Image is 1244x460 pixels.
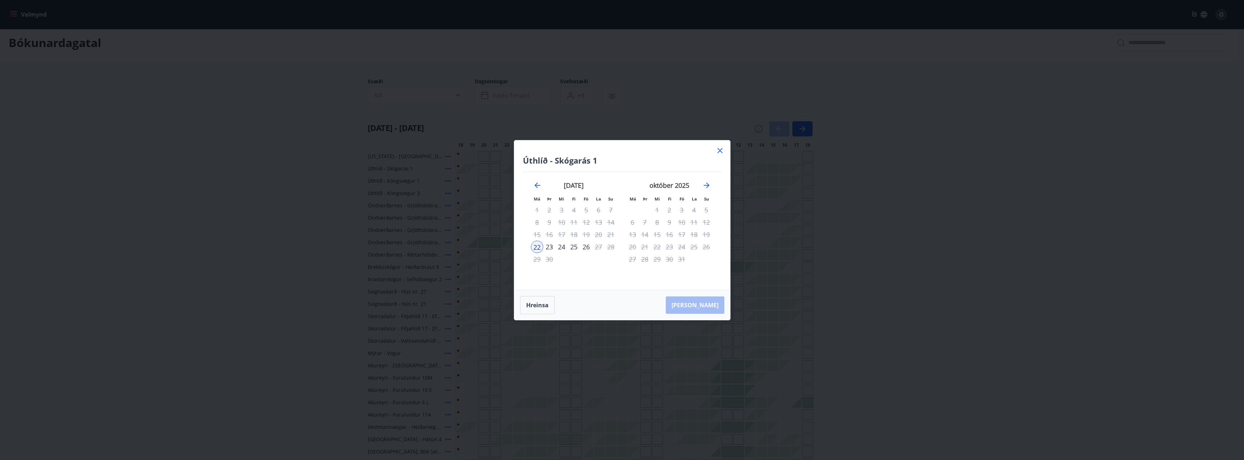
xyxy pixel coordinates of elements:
[639,228,651,241] td: Not available. þriðjudagur, 14. október 2025
[663,216,676,228] td: Not available. fimmtudagur, 9. október 2025
[649,181,689,190] strong: október 2025
[555,241,568,253] div: 24
[580,241,592,253] div: Aðeins útritun í boði
[679,196,684,202] small: Fö
[531,241,543,253] td: Selected as start date. mánudagur, 22. september 2025
[663,241,676,253] td: Not available. fimmtudagur, 23. október 2025
[676,253,688,265] td: Not available. föstudagur, 31. október 2025
[580,241,592,253] td: Choose föstudagur, 26. september 2025 as your check-out date. It’s available.
[700,241,712,253] td: Not available. sunnudagur, 26. október 2025
[626,216,639,228] td: Not available. mánudagur, 6. október 2025
[531,253,543,265] td: Not available. mánudagur, 29. september 2025
[688,216,700,228] td: Not available. laugardagur, 11. október 2025
[543,216,555,228] td: Not available. þriðjudagur, 9. september 2025
[533,181,542,190] div: Move backward to switch to the previous month.
[668,196,672,202] small: Fi
[676,241,688,253] div: Aðeins útritun í boði
[700,228,712,241] td: Not available. sunnudagur, 19. október 2025
[676,216,688,228] div: Aðeins útritun í boði
[639,216,651,228] td: Not available. þriðjudagur, 7. október 2025
[626,253,639,265] td: Not available. mánudagur, 27. október 2025
[688,228,700,241] td: Not available. laugardagur, 18. október 2025
[520,296,555,314] button: Hreinsa
[555,216,568,228] td: Not available. miðvikudagur, 10. september 2025
[580,204,592,216] td: Not available. föstudagur, 5. september 2025
[555,241,568,253] td: Choose miðvikudagur, 24. september 2025 as your check-out date. It’s available.
[651,253,663,265] td: Not available. miðvikudagur, 29. október 2025
[702,181,711,190] div: Move forward to switch to the next month.
[543,241,555,253] td: Choose þriðjudagur, 23. september 2025 as your check-out date. It’s available.
[676,228,688,241] td: Not available. föstudagur, 17. október 2025
[605,204,617,216] td: Not available. sunnudagur, 7. september 2025
[643,196,647,202] small: Þr
[531,216,543,228] td: Not available. mánudagur, 8. september 2025
[639,253,651,265] td: Not available. þriðjudagur, 28. október 2025
[580,216,592,228] td: Not available. föstudagur, 12. september 2025
[700,216,712,228] td: Not available. sunnudagur, 12. október 2025
[572,196,576,202] small: Fi
[639,241,651,253] td: Not available. þriðjudagur, 21. október 2025
[580,228,592,241] div: Aðeins útritun í boði
[651,241,663,253] td: Not available. miðvikudagur, 22. október 2025
[555,204,568,216] td: Not available. miðvikudagur, 3. september 2025
[568,216,580,228] td: Not available. fimmtudagur, 11. september 2025
[555,228,568,241] td: Not available. miðvikudagur, 17. september 2025
[692,196,697,202] small: La
[605,228,617,241] td: Not available. sunnudagur, 21. september 2025
[700,204,712,216] td: Not available. sunnudagur, 5. október 2025
[651,228,663,241] td: Not available. miðvikudagur, 15. október 2025
[564,181,584,190] strong: [DATE]
[676,216,688,228] td: Not available. föstudagur, 10. október 2025
[651,216,663,228] td: Not available. miðvikudagur, 8. október 2025
[655,196,660,202] small: Mi
[688,241,700,253] td: Not available. laugardagur, 25. október 2025
[543,241,555,253] div: 23
[543,253,555,265] td: Not available. þriðjudagur, 30. september 2025
[626,228,639,241] td: Not available. mánudagur, 13. október 2025
[704,196,709,202] small: Su
[676,241,688,253] td: Not available. föstudagur, 24. október 2025
[630,196,636,202] small: Má
[531,204,543,216] td: Not available. mánudagur, 1. september 2025
[605,216,617,228] td: Not available. sunnudagur, 14. september 2025
[531,241,543,253] div: Aðeins innritun í boði
[543,228,555,241] td: Not available. þriðjudagur, 16. september 2025
[543,204,555,216] td: Not available. þriðjudagur, 2. september 2025
[592,216,605,228] td: Not available. laugardagur, 13. september 2025
[676,204,688,216] div: Aðeins útritun í boði
[663,204,676,216] td: Not available. fimmtudagur, 2. október 2025
[592,241,605,253] td: Not available. laugardagur, 27. september 2025
[651,204,663,216] td: Not available. miðvikudagur, 1. október 2025
[592,204,605,216] td: Not available. laugardagur, 6. september 2025
[559,196,564,202] small: Mi
[523,172,721,281] div: Calendar
[534,196,540,202] small: Má
[568,241,580,253] td: Choose fimmtudagur, 25. september 2025 as your check-out date. It’s available.
[663,253,676,265] td: Not available. fimmtudagur, 30. október 2025
[676,204,688,216] td: Not available. föstudagur, 3. október 2025
[626,241,639,253] td: Not available. mánudagur, 20. október 2025
[592,228,605,241] td: Not available. laugardagur, 20. september 2025
[608,196,613,202] small: Su
[547,196,551,202] small: Þr
[688,204,700,216] td: Not available. laugardagur, 4. október 2025
[568,228,580,241] td: Not available. fimmtudagur, 18. september 2025
[580,228,592,241] td: Not available. föstudagur, 19. september 2025
[568,241,580,253] div: 25
[584,196,588,202] small: Fö
[663,228,676,241] td: Not available. fimmtudagur, 16. október 2025
[676,228,688,241] div: Aðeins útritun í boði
[605,241,617,253] td: Not available. sunnudagur, 28. september 2025
[523,155,721,166] h4: Úthlíð - Skógarás 1
[568,204,580,216] td: Not available. fimmtudagur, 4. september 2025
[531,228,543,241] td: Not available. mánudagur, 15. september 2025
[596,196,601,202] small: La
